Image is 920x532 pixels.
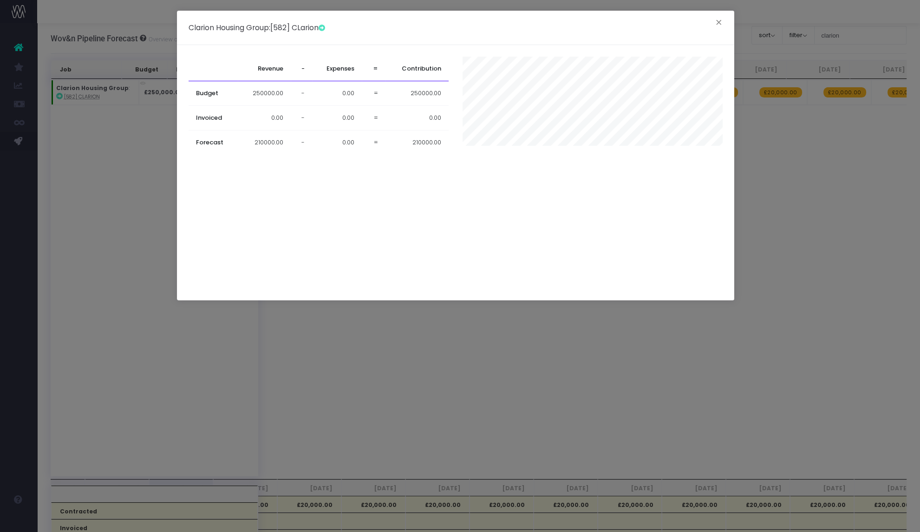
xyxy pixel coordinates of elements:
[189,106,238,130] th: Invoiced
[270,22,325,33] span: [582] CLarion
[291,106,312,130] td: -
[238,130,291,155] td: 210000.00
[291,57,312,81] th: -
[362,106,385,130] td: =
[312,130,362,155] td: 0.00
[238,57,291,81] th: Revenue
[291,130,312,155] td: -
[189,81,238,106] th: Budget
[385,106,449,130] td: 0.00
[709,16,729,31] button: Close
[385,57,449,81] th: Contribution
[238,81,291,106] td: 250000.00
[362,130,385,155] td: =
[189,22,325,33] h5: :
[385,130,449,155] td: 210000.00
[189,130,238,155] th: Forecast
[312,106,362,130] td: 0.00
[385,81,449,106] td: 250000.00
[362,57,385,81] th: =
[312,81,362,106] td: 0.00
[238,106,291,130] td: 0.00
[291,81,312,106] td: -
[362,81,385,106] td: =
[189,22,269,33] span: Clarion Housing Group
[312,57,362,81] th: Expenses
